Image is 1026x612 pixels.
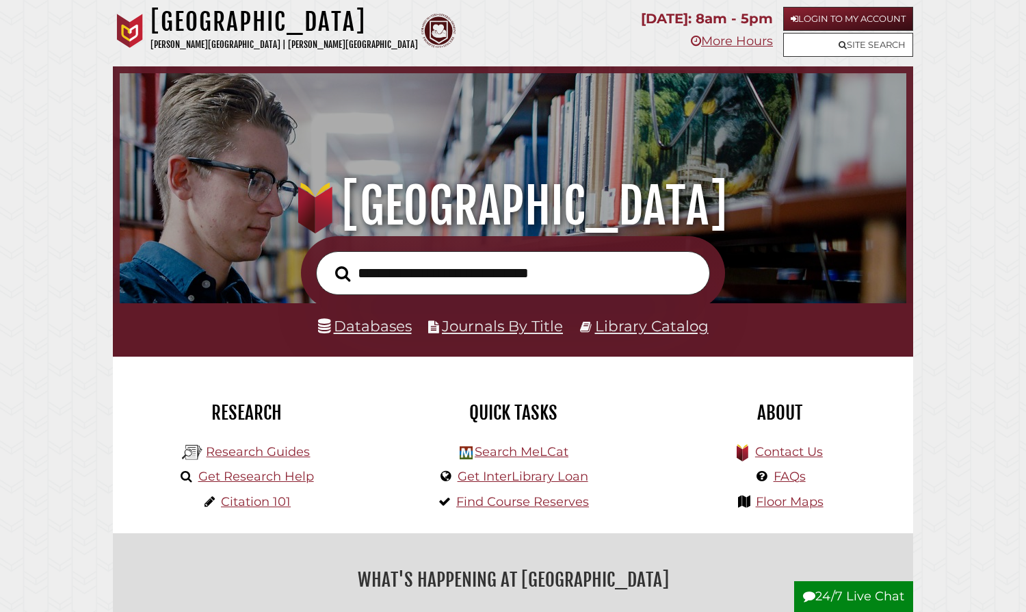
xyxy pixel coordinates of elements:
[774,469,806,484] a: FAQs
[756,494,824,509] a: Floor Maps
[475,444,568,459] a: Search MeLCat
[390,401,636,424] h2: Quick Tasks
[318,317,412,335] a: Databases
[206,444,310,459] a: Research Guides
[221,494,291,509] a: Citation 101
[657,401,903,424] h2: About
[783,33,913,57] a: Site Search
[150,37,418,53] p: [PERSON_NAME][GEOGRAPHIC_DATA] | [PERSON_NAME][GEOGRAPHIC_DATA]
[421,14,456,48] img: Calvin Theological Seminary
[113,14,147,48] img: Calvin University
[641,7,773,31] p: [DATE]: 8am - 5pm
[123,401,369,424] h2: Research
[328,262,357,285] button: Search
[198,469,314,484] a: Get Research Help
[150,7,418,37] h1: [GEOGRAPHIC_DATA]
[691,34,773,49] a: More Hours
[135,176,891,236] h1: [GEOGRAPHIC_DATA]
[456,494,589,509] a: Find Course Reserves
[595,317,709,335] a: Library Catalog
[123,564,903,596] h2: What's Happening at [GEOGRAPHIC_DATA]
[182,442,202,463] img: Hekman Library Logo
[460,446,473,459] img: Hekman Library Logo
[458,469,588,484] a: Get InterLibrary Loan
[755,444,823,459] a: Contact Us
[783,7,913,31] a: Login to My Account
[442,317,563,335] a: Journals By Title
[335,265,350,281] i: Search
